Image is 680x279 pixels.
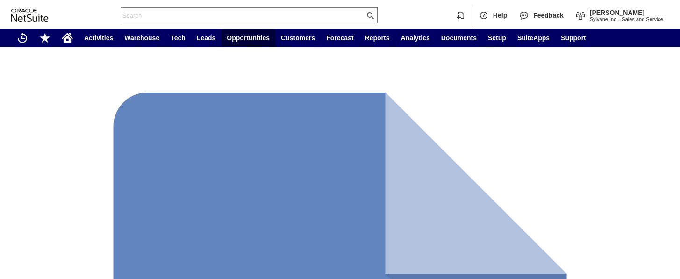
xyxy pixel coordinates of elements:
[365,10,376,21] svg: Search
[165,29,191,47] a: Tech
[441,34,477,42] span: Documents
[513,2,569,29] div: Feedback
[618,16,620,22] span: -
[482,29,512,47] a: Setup
[488,34,506,42] span: Setup
[512,29,555,47] a: SuiteApps
[401,34,430,42] span: Analytics
[34,29,56,47] div: Shortcuts
[171,34,186,42] span: Tech
[436,29,482,47] a: Documents
[275,29,321,47] a: Customers
[11,29,34,47] a: Recent Records
[221,29,275,47] a: Opportunities
[472,2,513,29] div: Help
[493,12,507,19] span: Help
[227,34,270,42] span: Opportunities
[533,12,564,19] span: Feedback
[590,16,616,22] span: Sylvane Inc
[17,32,28,43] svg: Recent Records
[395,29,436,47] a: Analytics
[11,9,49,22] svg: logo
[555,29,592,47] a: Support
[590,9,663,16] span: [PERSON_NAME]
[365,34,390,42] span: Reports
[326,34,353,42] span: Forecast
[281,34,315,42] span: Customers
[321,29,359,47] a: Forecast
[197,34,215,42] span: Leads
[191,29,221,47] a: Leads
[622,16,663,22] span: Sales and Service
[119,29,165,47] a: Warehouse
[450,2,472,29] div: Create New
[359,29,395,47] a: Reports
[561,34,586,42] span: Support
[56,29,79,47] a: Home
[124,34,159,42] span: Warehouse
[39,32,50,43] svg: Shortcuts
[569,2,669,29] div: Change Role
[62,32,73,43] svg: Home
[517,34,550,42] span: SuiteApps
[79,29,119,47] a: Activities
[121,10,365,21] input: Search
[84,34,113,42] span: Activities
